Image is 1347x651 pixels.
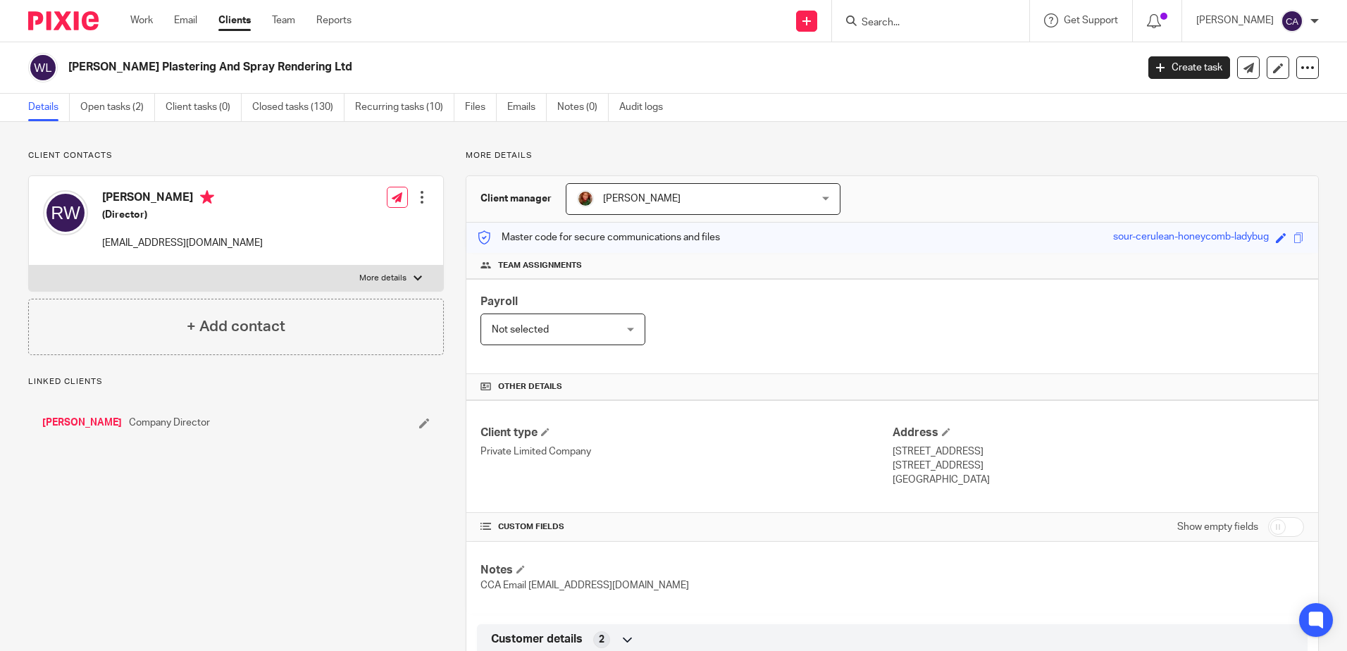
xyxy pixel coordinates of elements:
h4: Address [893,426,1304,440]
a: Emails [507,94,547,121]
p: [PERSON_NAME] [1196,13,1274,27]
span: Payroll [480,296,518,307]
a: Create task [1148,56,1230,79]
p: Client contacts [28,150,444,161]
img: Pixie [28,11,99,30]
div: sour-cerulean-honeycomb-ladybug [1113,230,1269,246]
a: Reports [316,13,352,27]
span: Other details [498,381,562,392]
img: svg%3E [28,53,58,82]
input: Search [860,17,987,30]
span: Customer details [491,632,583,647]
h4: Notes [480,563,892,578]
p: More details [466,150,1319,161]
h4: + Add contact [187,316,285,337]
p: [STREET_ADDRESS] [893,459,1304,473]
p: [GEOGRAPHIC_DATA] [893,473,1304,487]
h4: CUSTOM FIELDS [480,521,892,533]
span: Company Director [129,416,210,430]
span: 2 [599,633,604,647]
a: Notes (0) [557,94,609,121]
h4: [PERSON_NAME] [102,190,263,208]
label: Show empty fields [1177,520,1258,534]
img: sallycropped.JPG [577,190,594,207]
p: Private Limited Company [480,445,892,459]
i: Primary [200,190,214,204]
span: CCA Email [EMAIL_ADDRESS][DOMAIN_NAME] [480,581,689,590]
p: [EMAIL_ADDRESS][DOMAIN_NAME] [102,236,263,250]
span: Get Support [1064,15,1118,25]
p: More details [359,273,406,284]
a: Team [272,13,295,27]
h4: Client type [480,426,892,440]
img: svg%3E [1281,10,1303,32]
a: Work [130,13,153,27]
a: Details [28,94,70,121]
span: Not selected [492,325,549,335]
a: Email [174,13,197,27]
a: Files [465,94,497,121]
p: Master code for secure communications and files [477,230,720,244]
h3: Client manager [480,192,552,206]
a: [PERSON_NAME] [42,416,122,430]
span: [PERSON_NAME] [603,194,681,204]
h2: [PERSON_NAME] Plastering And Spray Rendering Ltd [68,60,915,75]
a: Client tasks (0) [166,94,242,121]
a: Audit logs [619,94,673,121]
a: Closed tasks (130) [252,94,344,121]
a: Open tasks (2) [80,94,155,121]
p: [STREET_ADDRESS] [893,445,1304,459]
img: svg%3E [43,190,88,235]
a: Clients [218,13,251,27]
a: Recurring tasks (10) [355,94,454,121]
p: Linked clients [28,376,444,387]
span: Team assignments [498,260,582,271]
h5: (Director) [102,208,263,222]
